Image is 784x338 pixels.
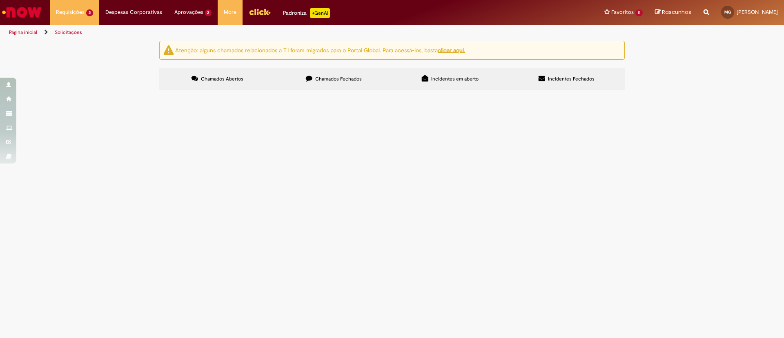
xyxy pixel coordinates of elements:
[9,29,37,36] a: Página inicial
[174,8,203,16] span: Aprovações
[249,6,271,18] img: click_logo_yellow_360x200.png
[205,9,212,16] span: 2
[283,8,330,18] div: Padroniza
[56,8,85,16] span: Requisições
[724,9,731,15] span: MG
[175,46,465,54] ng-bind-html: Atenção: alguns chamados relacionados a T.I foram migrados para o Portal Global. Para acessá-los,...
[105,8,162,16] span: Despesas Corporativas
[655,9,691,16] a: Rascunhos
[611,8,634,16] span: Favoritos
[548,76,595,82] span: Incidentes Fechados
[635,9,643,16] span: 11
[438,46,465,54] a: clicar aqui.
[201,76,243,82] span: Chamados Abertos
[737,9,778,16] span: [PERSON_NAME]
[224,8,236,16] span: More
[6,25,517,40] ul: Trilhas de página
[315,76,362,82] span: Chamados Fechados
[1,4,43,20] img: ServiceNow
[662,8,691,16] span: Rascunhos
[86,9,93,16] span: 2
[431,76,479,82] span: Incidentes em aberto
[310,8,330,18] p: +GenAi
[55,29,82,36] a: Solicitações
